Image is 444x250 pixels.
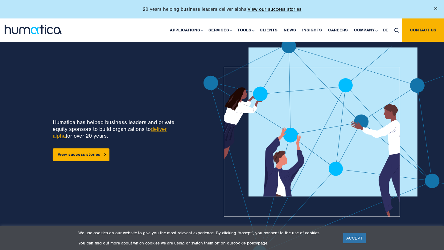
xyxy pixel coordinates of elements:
[257,18,281,42] a: Clients
[343,233,366,243] a: ACCEPT
[281,18,299,42] a: News
[205,18,234,42] a: Services
[78,240,335,246] p: You can find out more about which cookies we are using or switch them off on our page.
[143,6,302,12] p: 20 years helping business leaders deliver alpha.
[325,18,351,42] a: Careers
[380,18,391,42] a: DE
[233,240,258,246] a: cookie policy
[402,18,444,42] a: Contact us
[234,18,257,42] a: Tools
[351,18,380,42] a: Company
[167,18,205,42] a: Applications
[104,153,106,156] img: arrowicon
[248,6,302,12] a: View our success stories
[5,25,62,34] img: logo
[53,148,109,161] a: View success stories
[53,119,183,139] p: Humatica has helped business leaders and private equity sponsors to build organizations to for ov...
[53,126,167,139] a: deliver alpha
[299,18,325,42] a: Insights
[394,28,399,33] img: search_icon
[383,27,388,33] span: DE
[78,230,335,236] p: We use cookies on our website to give you the most relevant experience. By clicking “Accept”, you...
